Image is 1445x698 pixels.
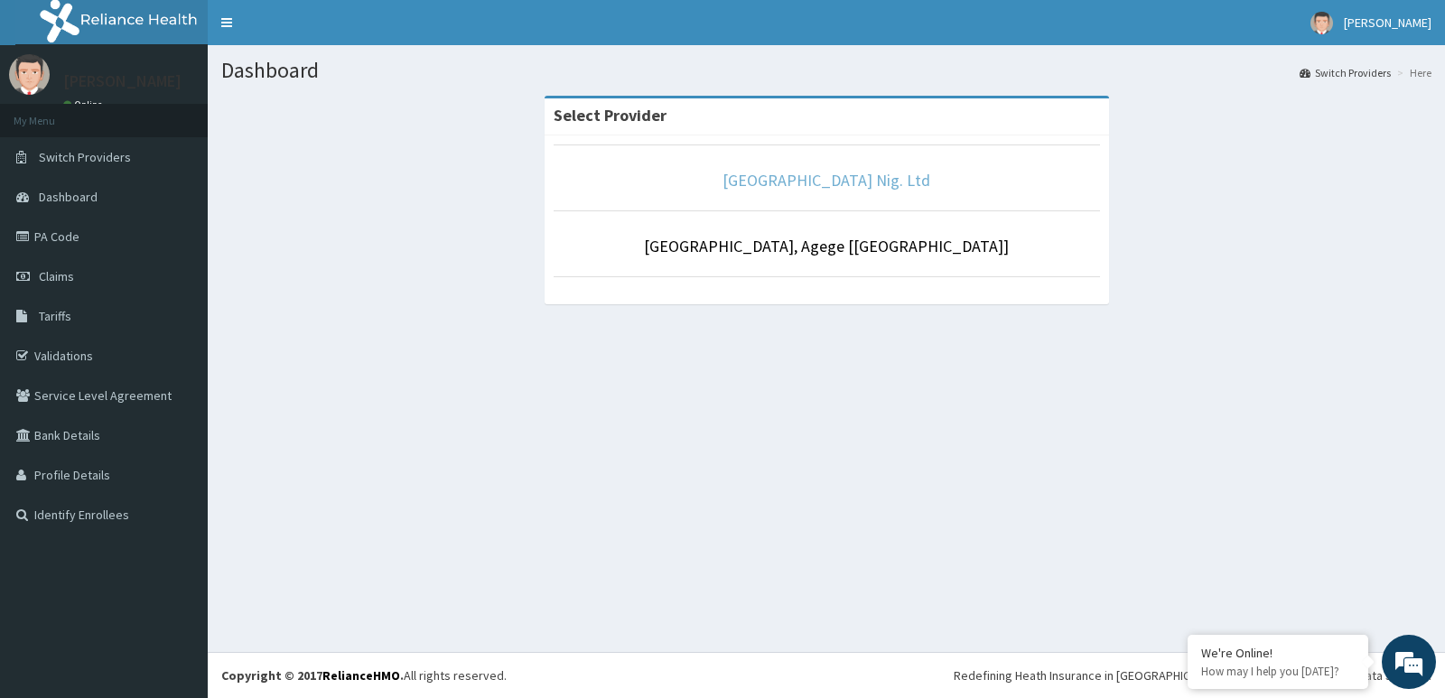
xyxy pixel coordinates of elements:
[1310,12,1333,34] img: User Image
[63,98,107,111] a: Online
[39,308,71,324] span: Tariffs
[1393,65,1431,80] li: Here
[39,149,131,165] span: Switch Providers
[63,73,182,89] p: [PERSON_NAME]
[1201,664,1355,679] p: How may I help you today?
[39,268,74,284] span: Claims
[221,59,1431,82] h1: Dashboard
[722,170,930,191] a: [GEOGRAPHIC_DATA] Nig. Ltd
[39,189,98,205] span: Dashboard
[954,666,1431,684] div: Redefining Heath Insurance in [GEOGRAPHIC_DATA] using Telemedicine and Data Science!
[322,667,400,684] a: RelianceHMO
[1344,14,1431,31] span: [PERSON_NAME]
[221,667,404,684] strong: Copyright © 2017 .
[1300,65,1391,80] a: Switch Providers
[1201,645,1355,661] div: We're Online!
[644,236,1009,256] a: [GEOGRAPHIC_DATA], Agege [[GEOGRAPHIC_DATA]]
[9,54,50,95] img: User Image
[554,105,667,126] strong: Select Provider
[208,652,1445,698] footer: All rights reserved.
